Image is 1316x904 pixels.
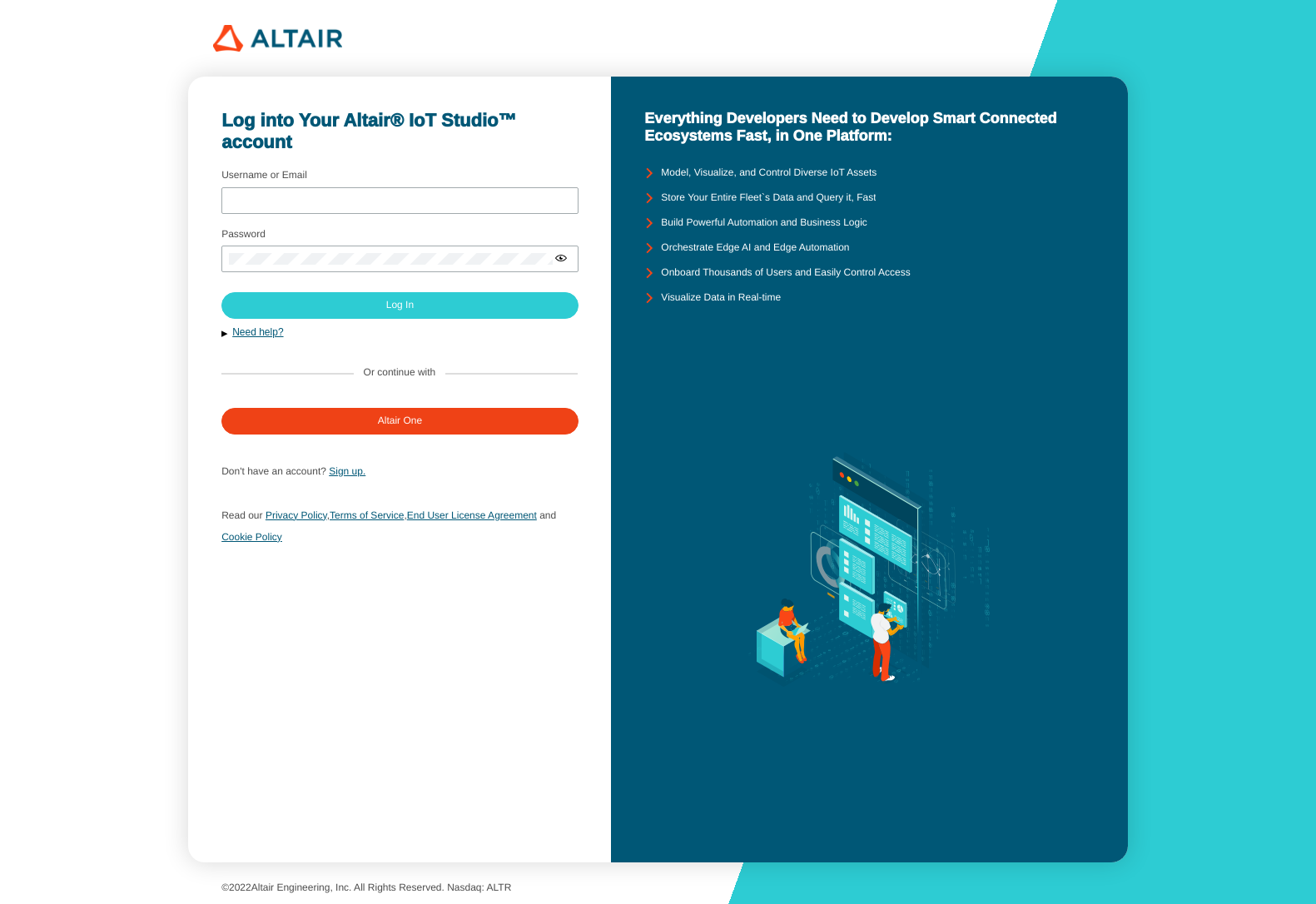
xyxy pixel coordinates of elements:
a: Terms of Service [330,509,404,521]
label: Password [221,228,266,240]
a: Cookie Policy [221,531,282,543]
a: Privacy Policy [266,509,327,521]
unity-typography: Visualize Data in Real-time [661,292,781,304]
unity-typography: Onboard Thousands of Users and Easily Control Access [661,267,910,279]
unity-typography: Everything Developers Need to Develop Smart Connected Ecosystems Fast, in One Platform: [644,110,1094,144]
a: End User License Agreement [407,509,537,521]
unity-typography: Store Your Entire Fleet`s Data and Query it, Fast [661,192,876,204]
a: Sign up. [329,465,365,477]
img: background.svg [723,310,1016,829]
p: , , [221,504,578,548]
label: Or continue with [364,367,436,379]
span: Don't have an account? [221,465,326,477]
a: Need help? [232,326,283,338]
span: 2022 [229,882,251,893]
span: and [539,509,556,521]
unity-typography: Build Powerful Automation and Business Logic [661,217,867,229]
label: Username or Email [221,169,307,181]
unity-typography: Orchestrate Edge AI and Edge Automation [661,242,849,254]
unity-typography: Log into Your Altair® IoT Studio™ account [221,110,578,152]
img: 320px-Altair_logo.png [213,25,342,52]
unity-typography: Model, Visualize, and Control Diverse IoT Assets [661,167,877,179]
button: Need help? [221,325,578,340]
span: Read our [221,509,262,521]
p: © Altair Engineering, Inc. All Rights Reserved. Nasdaq: ALTR [221,882,1095,894]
